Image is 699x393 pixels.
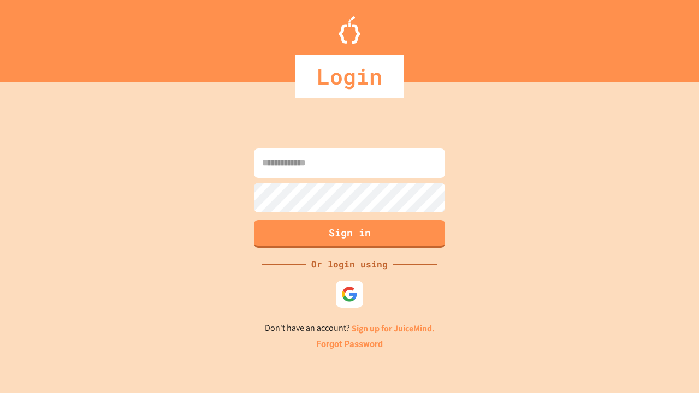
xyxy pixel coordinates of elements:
[608,302,688,348] iframe: chat widget
[306,258,393,271] div: Or login using
[316,338,383,351] a: Forgot Password
[265,321,435,335] p: Don't have an account?
[341,286,358,302] img: google-icon.svg
[352,323,435,334] a: Sign up for JuiceMind.
[653,349,688,382] iframe: chat widget
[254,220,445,248] button: Sign in
[339,16,360,44] img: Logo.svg
[295,55,404,98] div: Login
